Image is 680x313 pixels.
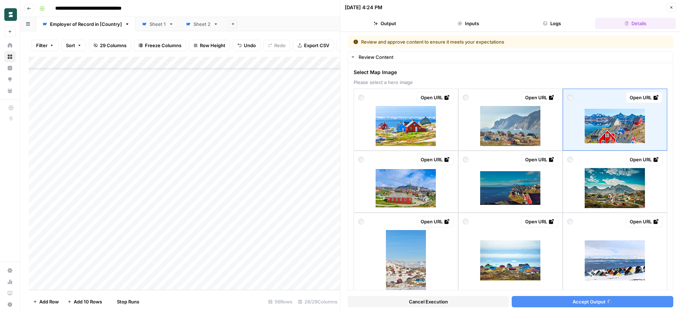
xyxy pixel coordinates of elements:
[200,42,225,49] span: Row Height
[376,169,436,207] img: typical-architecture-of-greenland-capital-nuuk-with-colored-houses-located-near-fjords-and.jpg
[359,54,669,61] div: Review Content
[4,276,16,287] a: Usage
[625,92,662,103] a: Open URL
[66,42,75,49] span: Sort
[29,296,63,307] button: Add Row
[348,296,509,307] button: Cancel Execution
[428,18,509,29] button: Inputs
[63,296,106,307] button: Add 10 Rows
[416,92,453,103] a: Open URL
[521,154,558,165] a: Open URL
[525,218,554,225] div: Open URL
[420,94,449,101] div: Open URL
[345,4,382,11] div: [DATE] 4:24 PM
[4,8,17,21] img: Borderless Logo
[193,21,210,28] div: Sheet 2
[348,51,673,63] button: Review Content
[353,38,586,45] div: Review and approve content to ensure it meets your expectations
[61,40,86,51] button: Sort
[480,240,540,280] img: colorful-houses-in-saqqaq-village-western-greenland.jpg
[420,218,449,225] div: Open URL
[480,171,540,205] img: colorful-houses-in-nuuk-facing-a-fjord-with-mountains-in-the-horizon.jpg
[295,296,340,307] div: 28/29 Columns
[585,240,645,280] img: colorful-inuit-houses-at-the-fjord-nuuk.jpg
[233,40,260,51] button: Undo
[595,18,676,29] button: Details
[74,298,102,305] span: Add 10 Rows
[629,218,658,225] div: Open URL
[106,296,144,307] button: Stop Runs
[625,216,662,227] a: Open URL
[354,69,667,76] span: Select Map Image
[525,156,554,163] div: Open URL
[585,109,645,143] img: picturesque-village-on-coast-of-greenland-colorful-houses-in-tasiilaq-east-greenland.jpg
[4,74,16,85] a: Opportunities
[4,6,16,23] button: Workspace: Borderless
[521,92,558,103] a: Open URL
[354,79,667,86] span: Please select a hero image
[304,42,329,49] span: Export CSV
[386,230,426,290] img: colorful-houses-in-greenland.jpg
[345,18,426,29] button: Output
[189,40,230,51] button: Row Height
[512,296,673,307] button: Accept Output
[136,17,180,31] a: Sheet 1
[376,106,436,146] img: the-colorful-houses-of-rodebay-greenland.jpg
[409,298,448,305] span: Cancel Execution
[4,51,16,62] a: Browse
[293,40,334,51] button: Export CSV
[36,42,47,49] span: Filter
[585,168,645,208] img: picturesque-village-in-greenland-with-colorful-houses.jpg
[36,17,136,31] a: Employer of Record in [Country]
[629,94,658,101] div: Open URL
[4,62,16,74] a: Insights
[180,17,224,31] a: Sheet 2
[39,298,59,305] span: Add Row
[263,40,290,51] button: Redo
[32,40,58,51] button: Filter
[274,42,286,49] span: Redo
[117,298,139,305] span: Stop Runs
[512,18,592,29] button: Logs
[4,299,16,310] button: Help + Support
[480,106,540,146] img: baffin-bay-colorful-typical-houses-in-small-village-uummannaq-greenland-icefjord-in-greenland.jpg
[4,40,16,51] a: Home
[265,296,295,307] div: 56 Rows
[625,154,662,165] a: Open URL
[420,156,449,163] div: Open URL
[4,265,16,276] a: Settings
[521,216,558,227] a: Open URL
[50,21,122,28] div: Employer of Record in [Country]
[100,42,127,49] span: 29 Columns
[416,154,453,165] a: Open URL
[525,94,554,101] div: Open URL
[4,85,16,96] a: Your Data
[629,156,658,163] div: Open URL
[4,287,16,299] a: Learning Hub
[134,40,186,51] button: Freeze Columns
[145,42,181,49] span: Freeze Columns
[150,21,166,28] div: Sheet 1
[573,298,606,305] span: Accept Output
[416,216,453,227] a: Open URL
[244,42,256,49] span: Undo
[89,40,131,51] button: 29 Columns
